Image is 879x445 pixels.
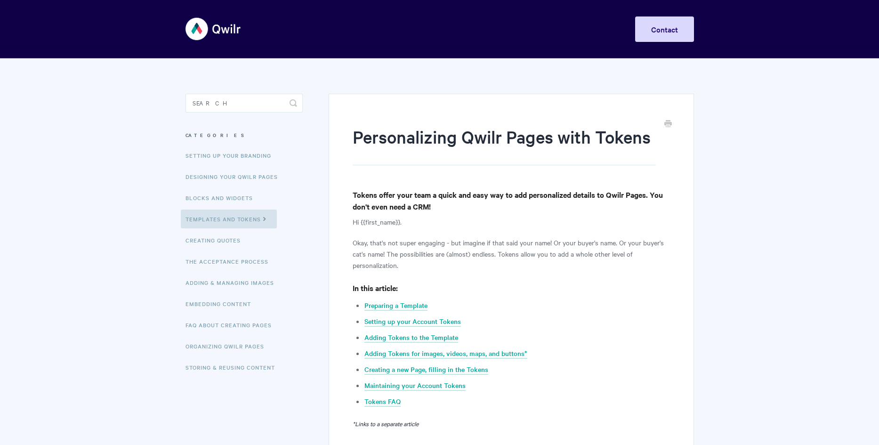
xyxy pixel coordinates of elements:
a: Maintaining your Account Tokens [364,380,466,391]
a: The Acceptance Process [185,252,275,271]
a: FAQ About Creating Pages [185,316,279,334]
a: Contact [635,16,694,42]
a: Adding & Managing Images [185,273,281,292]
a: Tokens FAQ [364,396,401,407]
a: Print this Article [664,119,672,129]
p: Okay, that's not super engaging - but imagine if that said your name! Or your buyer's name. Or yo... [353,237,669,271]
a: Setting up your Branding [185,146,278,165]
a: Setting up your Account Tokens [364,316,461,327]
a: Embedding Content [185,294,258,313]
a: Creating Quotes [185,231,248,250]
h1: Personalizing Qwilr Pages with Tokens [353,125,655,165]
a: Creating a new Page, filling in the Tokens [364,364,488,375]
a: Organizing Qwilr Pages [185,337,271,356]
h4: In this article: [353,282,669,294]
p: Hi {{first_name}}. [353,216,669,227]
em: *Links to a separate article [353,419,419,428]
h4: Tokens offer your team a quick and easy way to add personalized details to Qwilr Pages. You don't... [353,189,669,212]
input: Search [185,94,303,113]
a: Storing & Reusing Content [185,358,282,377]
a: Preparing a Template [364,300,427,311]
h3: Categories [185,127,303,144]
a: Adding Tokens to the Template [364,332,458,343]
a: Designing Your Qwilr Pages [185,167,285,186]
a: Blocks and Widgets [185,188,260,207]
a: Adding Tokens for images, videos, maps, and buttons* [364,348,527,359]
img: Qwilr Help Center [185,11,242,47]
a: Templates and Tokens [181,210,277,228]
